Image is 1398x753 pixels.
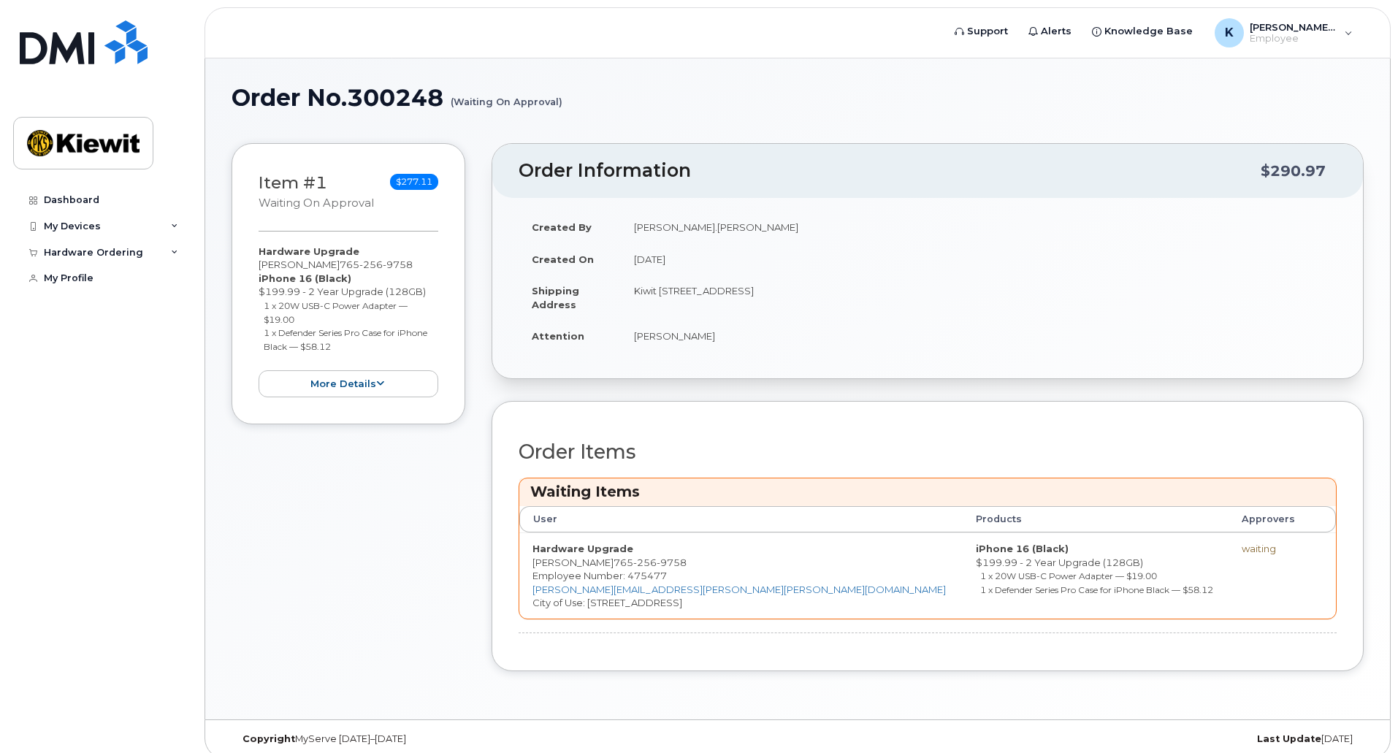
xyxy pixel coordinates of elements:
strong: iPhone 16 (Black) [259,272,351,284]
span: 9758 [657,557,687,568]
td: Kiwit [STREET_ADDRESS] [621,275,1337,320]
strong: Attention [532,330,584,342]
span: 765 [614,557,687,568]
td: [DATE] [621,243,1337,275]
div: $290.97 [1261,157,1326,185]
strong: Created By [532,221,592,233]
div: [PERSON_NAME] $199.99 - 2 Year Upgrade (128GB) [259,245,438,397]
small: Waiting On Approval [259,196,374,210]
span: $277.11 [390,174,438,190]
div: [DATE] [986,733,1364,745]
small: 1 x Defender Series Pro Case for iPhone Black — $58.12 [980,584,1213,595]
td: [PERSON_NAME] [621,320,1337,352]
h2: Order Information [519,161,1261,181]
strong: iPhone 16 (Black) [976,543,1069,554]
th: User [519,506,963,532]
td: [PERSON_NAME] City of Use: [STREET_ADDRESS] [519,532,963,619]
small: 1 x Defender Series Pro Case for iPhone Black — $58.12 [264,327,427,352]
button: more details [259,370,438,397]
strong: Shipping Address [532,285,579,310]
div: waiting [1242,542,1296,556]
strong: Hardware Upgrade [259,245,359,257]
td: [PERSON_NAME].[PERSON_NAME] [621,211,1337,243]
span: 9758 [383,259,413,270]
small: 1 x 20W USB-C Power Adapter — $19.00 [980,570,1157,581]
small: 1 x 20W USB-C Power Adapter — $19.00 [264,300,408,325]
span: 256 [359,259,383,270]
strong: Created On [532,253,594,265]
h1: Order No.300248 [232,85,1364,110]
div: MyServe [DATE]–[DATE] [232,733,609,745]
h3: Item #1 [259,174,374,211]
strong: Copyright [242,733,295,744]
td: $199.99 - 2 Year Upgrade (128GB) [963,532,1229,619]
th: Approvers [1229,506,1309,532]
h3: Waiting Items [530,482,1325,502]
strong: Last Update [1257,733,1321,744]
h2: Order Items [519,441,1337,463]
small: (Waiting On Approval) [451,85,562,107]
span: Employee Number: 475477 [532,570,667,581]
strong: Hardware Upgrade [532,543,633,554]
a: [PERSON_NAME][EMAIL_ADDRESS][PERSON_NAME][PERSON_NAME][DOMAIN_NAME] [532,584,946,595]
th: Products [963,506,1229,532]
span: 256 [633,557,657,568]
span: 765 [340,259,413,270]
